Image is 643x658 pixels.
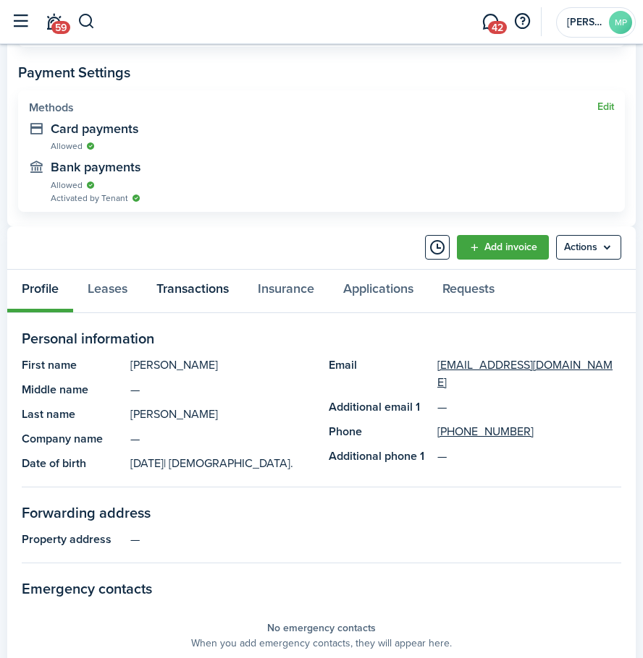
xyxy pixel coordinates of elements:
[329,356,430,391] panel-main-title: Email
[22,328,621,349] panel-main-section-title: Personal information
[22,578,621,599] panel-main-section-title: Emergency contacts
[130,406,314,423] panel-main-description: [PERSON_NAME]
[425,235,450,260] button: Timeline
[556,235,621,260] menu-btn: Actions
[7,8,34,35] button: Open sidebar
[73,270,142,312] a: Leases
[329,423,430,440] panel-main-title: Phone
[243,270,329,312] a: Insurance
[191,636,452,651] panel-main-placeholder-description: When you add emergency contacts, they will appear here.
[267,620,376,636] panel-main-placeholder-title: No emergency contacts
[29,101,597,114] widget-stats-title: Methods
[22,502,621,524] panel-main-section-title: Forwarding address
[609,11,632,34] avatar-text: MP
[142,270,243,312] a: Transactions
[22,455,123,472] panel-main-title: Date of birth
[18,61,625,83] panel-main-subtitle: Payment Settings
[22,406,123,423] panel-main-title: Last name
[22,531,123,548] panel-main-title: Property address
[22,356,123,374] panel-main-title: First name
[51,121,614,136] widget-stats-description: Card payments
[51,160,614,174] widget-stats-description: Bank payments
[556,235,621,260] button: Open menu
[457,235,549,260] a: Add invoice
[77,9,96,34] button: Search
[40,4,67,40] a: Notifications
[164,455,293,471] span: | [DEMOGRAPHIC_DATA].
[437,423,534,440] a: [PHONE_NUMBER]
[597,101,614,113] button: Edit
[130,430,314,448] panel-main-description: —
[510,9,534,34] button: Open resource center
[51,140,83,153] span: Allowed
[329,270,428,312] a: Applications
[567,17,603,27] span: Michaelson Property Management
[130,531,621,548] panel-main-description: —
[329,398,430,416] panel-main-title: Additional email 1
[130,356,314,374] panel-main-description: [PERSON_NAME]
[22,381,123,398] panel-main-title: Middle name
[51,192,128,205] span: Activated by Tenant
[51,179,83,192] span: Allowed
[51,21,70,34] span: 59
[329,448,430,465] panel-main-title: Additional phone 1
[437,356,621,391] a: [EMAIL_ADDRESS][DOMAIN_NAME]
[428,270,509,312] a: Requests
[488,21,507,34] span: 42
[476,4,504,40] a: Messaging
[130,381,314,398] panel-main-description: —
[22,430,123,448] panel-main-title: Company name
[130,455,314,472] panel-main-description: [DATE]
